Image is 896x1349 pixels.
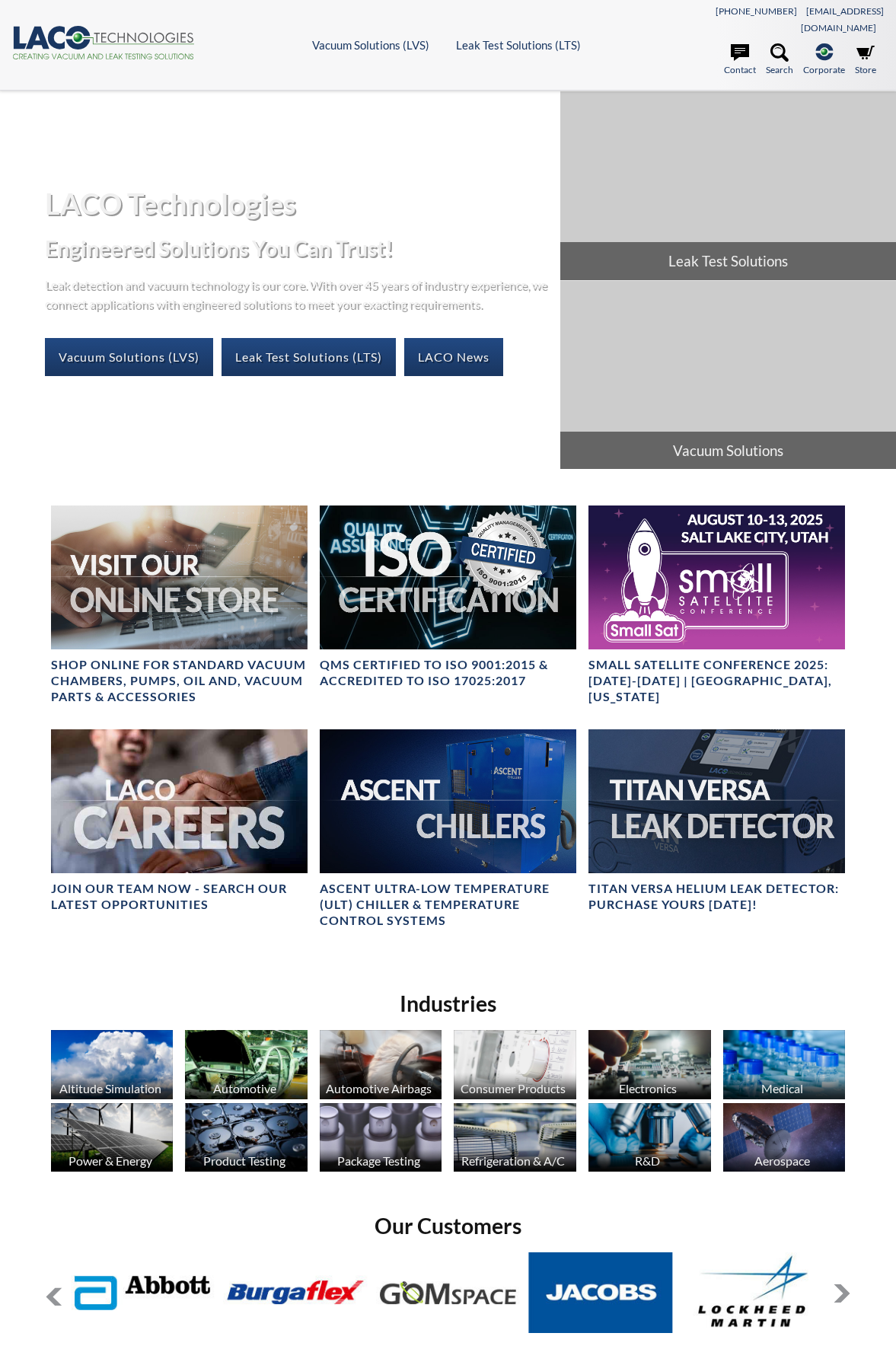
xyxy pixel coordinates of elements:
[320,1030,442,1102] a: Automotive Airbags
[588,505,845,705] a: Small Satellite Conference 2025: August 10-13 | Salt Lake City, UtahSmall Satellite Conference 20...
[451,1081,575,1095] div: Consumer Products
[185,1030,308,1102] a: Automotive
[51,1103,174,1175] a: Power & Energy
[51,881,308,913] h4: Join our team now - SEARCH OUR LATEST OPPORTUNITIES
[682,1252,826,1333] img: Lockheed-Martin.jpg
[376,1252,520,1333] img: GOM-Space.jpg
[588,1030,711,1099] img: industry_Electronics_670x376.jpg
[723,1030,846,1099] img: industry_Medical_670x376.jpg
[766,43,793,77] a: Search
[723,1103,846,1175] a: Aerospace
[803,62,845,77] span: Corporate
[721,1153,844,1168] div: Aerospace
[855,43,876,77] a: Store
[560,91,896,280] a: Leak Test Solutions
[45,1212,851,1240] h2: Our Customers
[51,1103,174,1172] img: industry_Power-2_670x376.jpg
[588,1103,711,1172] img: industry_R_D_670x376.jpg
[317,1081,441,1095] div: Automotive Airbags
[721,1081,844,1095] div: Medical
[312,38,429,52] a: Vacuum Solutions (LVS)
[185,1103,308,1172] img: industry_ProductTesting_670x376.jpg
[588,729,845,913] a: TITAN VERSA bannerTITAN VERSA Helium Leak Detector: Purchase Yours [DATE]!
[320,881,576,928] h4: Ascent Ultra-Low Temperature (ULT) Chiller & Temperature Control Systems
[529,1252,673,1333] img: Jacobs.jpg
[320,1103,442,1172] img: industry_Package_670x376.jpg
[588,657,845,704] h4: Small Satellite Conference 2025: [DATE]-[DATE] | [GEOGRAPHIC_DATA], [US_STATE]
[71,1252,215,1333] img: Abbott-Labs.jpg
[49,1153,172,1168] div: Power & Energy
[560,281,896,470] a: Vacuum Solutions
[404,338,503,376] a: LACO News
[588,1103,711,1175] a: R&D
[724,43,756,77] a: Contact
[222,338,396,376] a: Leak Test Solutions (LTS)
[183,1153,306,1168] div: Product Testing
[185,1030,308,1099] img: industry_Automotive_670x376.jpg
[317,1153,441,1168] div: Package Testing
[51,729,308,913] a: Join our team now - SEARCH OUR LATEST OPPORTUNITIES
[451,1153,575,1168] div: Refrigeration & A/C
[183,1081,306,1095] div: Automotive
[454,1030,576,1102] a: Consumer Products
[723,1103,846,1172] img: Artboard_1.jpg
[723,1030,846,1102] a: Medical
[801,5,884,33] a: [EMAIL_ADDRESS][DOMAIN_NAME]
[454,1103,576,1175] a: Refrigeration & A/C
[45,234,548,263] h2: Engineered Solutions You Can Trust!
[45,185,548,222] h1: LACO Technologies
[51,657,308,704] h4: SHOP ONLINE FOR STANDARD VACUUM CHAMBERS, PUMPS, OIL AND, VACUUM PARTS & ACCESSORIES
[588,881,845,913] h4: TITAN VERSA Helium Leak Detector: Purchase Yours [DATE]!
[51,1030,174,1099] img: industry_AltitudeSim_670x376.jpg
[224,1252,368,1333] img: Burgaflex.jpg
[45,990,851,1018] h2: Industries
[586,1153,709,1168] div: R&D
[320,729,576,929] a: Ascent Chiller ImageAscent Ultra-Low Temperature (ULT) Chiller & Temperature Control Systems
[51,1030,174,1102] a: Altitude Simulation
[51,505,308,705] a: Visit Our Online Store headerSHOP ONLINE FOR STANDARD VACUUM CHAMBERS, PUMPS, OIL AND, VACUUM PAR...
[320,505,576,689] a: ISO Certification headerQMS CERTIFIED to ISO 9001:2015 & Accredited to ISO 17025:2017
[320,1103,442,1175] a: Package Testing
[456,38,581,52] a: Leak Test Solutions (LTS)
[49,1081,172,1095] div: Altitude Simulation
[454,1103,576,1172] img: industry_HVAC_670x376.jpg
[45,338,213,376] a: Vacuum Solutions (LVS)
[586,1081,709,1095] div: Electronics
[320,1030,442,1099] img: industry_Auto-Airbag_670x376.jpg
[560,242,896,280] span: Leak Test Solutions
[454,1030,576,1099] img: industry_Consumer_670x376.jpg
[45,275,548,314] p: Leak detection and vacuum technology is our core. With over 45 years of industry experience, we c...
[716,5,797,17] a: [PHONE_NUMBER]
[588,1030,711,1102] a: Electronics
[320,657,576,689] h4: QMS CERTIFIED to ISO 9001:2015 & Accredited to ISO 17025:2017
[185,1103,308,1175] a: Product Testing
[560,432,896,470] span: Vacuum Solutions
